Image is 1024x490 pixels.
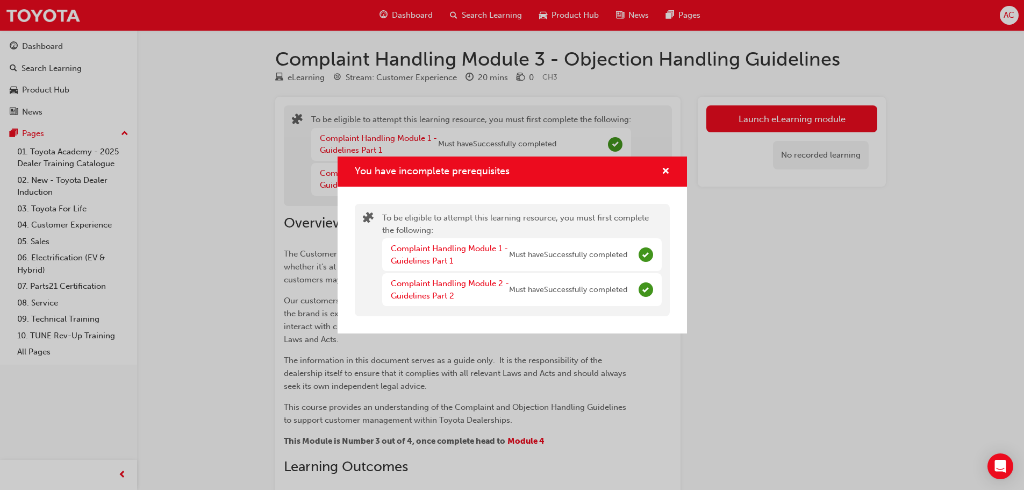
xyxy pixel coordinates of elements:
div: Open Intercom Messenger [987,453,1013,479]
span: puzzle-icon [363,213,374,225]
span: Complete [639,247,653,262]
div: You have incomplete prerequisites [338,157,687,334]
span: Must have Successfully completed [509,284,627,296]
span: You have incomplete prerequisites [355,165,510,177]
span: Complete [639,282,653,297]
span: cross-icon [662,167,670,177]
div: To be eligible to attempt this learning resource, you must first complete the following: [382,212,662,308]
a: Complaint Handling Module 2 - Guidelines Part 2 [391,279,509,301]
button: cross-icon [662,165,670,179]
a: Complaint Handling Module 1 - Guidelines Part 1 [391,244,508,266]
span: Must have Successfully completed [509,249,627,261]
